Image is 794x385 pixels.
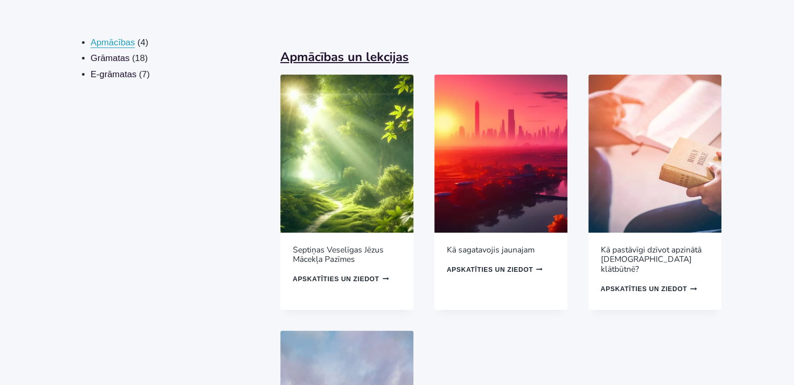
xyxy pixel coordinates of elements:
span: 7 [142,69,147,79]
span: 18 [135,53,145,63]
a: Lasiet vairāk par “Kā pastāvīgi dzīvot apzinātā Dieva klātbūtnē?” [600,281,703,298]
img: Mācekļa Ceļš: Definīcija un Septiņas Veselīgas Jēzus Mācekļa Pazīmes [280,75,413,233]
a: Septiņas Veselīgas Jēzus Mācekļa Pazīmes [293,241,401,265]
a: E-grāmatas [91,69,137,79]
a: Lasiet vairāk par “Septiņas Veselīgas Jēzus Mācekļa Pazīmes” [293,271,396,288]
a: Apmācības [91,38,135,47]
a: Grāmatas [91,53,130,63]
a: Apmācības un lekcijas [280,49,409,65]
span: 4 [140,38,145,47]
a: Kā sagatavojis jaunajam [447,241,555,255]
img: Kā pastāvīgi dzīvot apzinātā Dieva klātbūtnē? [588,75,721,233]
a: Add to cart: “Kā sagatavojis jaunajam” [447,261,550,278]
a: Kā pastāvīgi dzīvot apzinātā [DEMOGRAPHIC_DATA] klātbūtnē? [600,241,708,274]
img: Ko Dievs sagatavojis jaunajam 2023.gadam [434,75,567,233]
